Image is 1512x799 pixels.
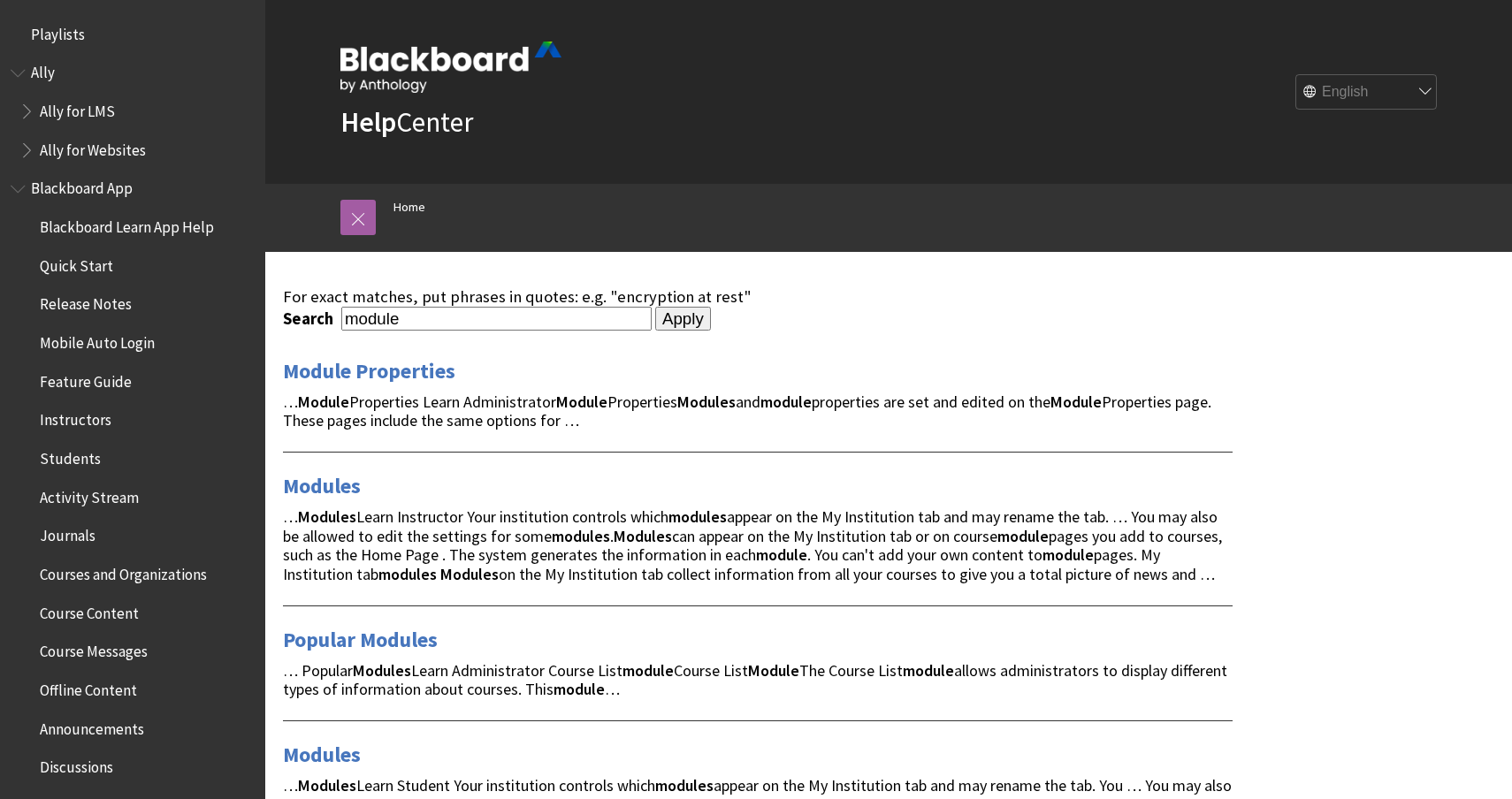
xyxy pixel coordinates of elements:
label: Search [283,308,338,329]
strong: module [760,392,812,412]
span: Courses and Organizations [40,559,207,583]
span: Course Messages [40,637,148,661]
strong: module [756,544,807,565]
nav: Book outline for Anthology Ally Help [11,58,255,165]
a: Module Properties [283,357,455,385]
span: Offline Content [40,675,137,699]
span: Discussions [40,752,113,776]
strong: Modules [614,526,672,546]
strong: Module [556,392,607,412]
nav: Book outline for Playlists [11,19,255,49]
span: Mobile Auto Login [40,328,155,352]
span: Announcements [40,714,144,738]
strong: Help [340,104,396,140]
span: Journals [40,521,95,545]
span: … Popular Learn Administrator Course List Course List The Course List allows administrators to di... [283,660,1227,700]
strong: module [1042,544,1094,565]
a: Modules [283,472,361,500]
strong: module [997,526,1049,546]
span: Blackboard App [31,174,133,198]
input: Apply [655,307,711,331]
strong: Module [298,392,349,412]
a: Home [393,196,425,218]
span: … Properties Learn Administrator Properties and properties are set and edited on the Properties p... [283,392,1211,431]
strong: Module [1050,392,1102,412]
span: Playlists [31,19,85,43]
strong: modules [655,775,714,795]
strong: Modules [440,564,499,584]
span: Release Notes [40,290,132,314]
strong: modules [668,506,727,527]
strong: modules [378,564,437,584]
span: … Learn Instructor Your institution controls which appear on the My Institution tab and may renam... [283,506,1222,584]
a: HelpCenter [340,104,473,140]
a: Popular Modules [283,626,438,654]
span: Activity Stream [40,483,139,506]
strong: module [554,679,605,699]
div: For exact matches, put phrases in quotes: e.g. "encryption at rest" [283,287,1233,307]
strong: Modules [298,775,356,795]
span: Blackboard Learn App Help [40,212,214,236]
span: Feature Guide [40,367,132,391]
strong: Modules [353,660,411,681]
span: Quick Start [40,251,113,275]
strong: Modules [298,506,356,527]
span: Ally for LMS [40,96,115,120]
strong: module [903,660,954,681]
span: Ally [31,58,55,82]
img: Blackboard by Anthology [340,42,561,93]
strong: Modules [677,392,736,412]
select: Site Language Selector [1296,75,1438,110]
strong: Module [748,660,799,681]
strong: modules [552,526,610,546]
span: Students [40,444,101,468]
a: Modules [283,741,361,769]
span: Instructors [40,406,111,430]
span: Course Content [40,598,139,622]
strong: module [622,660,674,681]
span: Ally for Websites [40,135,146,159]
